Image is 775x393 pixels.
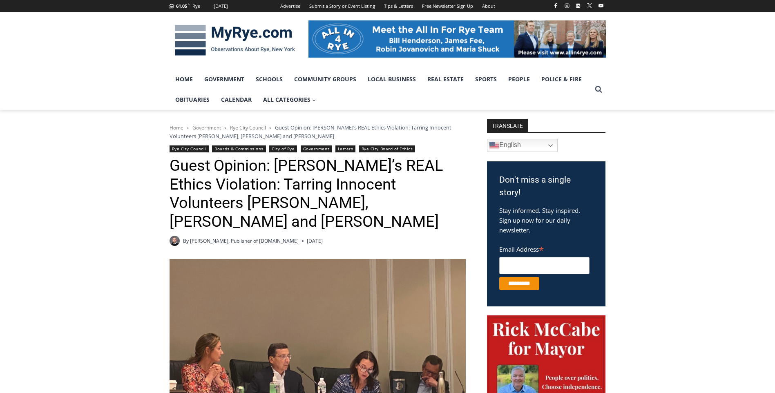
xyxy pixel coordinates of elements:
a: Boards & Commissions [212,145,266,152]
div: Rye [192,2,200,10]
p: Stay informed. Stay inspired. Sign up now for our daily newsletter. [499,205,593,235]
a: Home [170,69,199,89]
a: X [585,1,594,11]
a: Calendar [215,89,257,110]
time: [DATE] [307,237,323,245]
a: City of Rye [269,145,297,152]
a: YouTube [596,1,606,11]
a: Community Groups [288,69,362,89]
h1: Guest Opinion: [PERSON_NAME]’s REAL Ethics Violation: Tarring Innocent Volunteers [PERSON_NAME], ... [170,156,466,231]
a: People [503,69,536,89]
a: Schools [250,69,288,89]
a: Home [170,124,183,131]
span: All Categories [263,95,316,104]
a: Linkedin [573,1,583,11]
a: Rye City Council [230,124,266,131]
a: Letters [335,145,356,152]
span: > [187,125,189,131]
a: Instagram [562,1,572,11]
a: Government [192,124,221,131]
span: 61.05 [176,3,187,9]
a: All Categories [257,89,322,110]
a: Police & Fire [536,69,587,89]
nav: Primary Navigation [170,69,591,110]
span: Guest Opinion: [PERSON_NAME]’s REAL Ethics Violation: Tarring Innocent Volunteers [PERSON_NAME], ... [170,124,451,139]
a: Rye City Council [170,145,209,152]
strong: TRANSLATE [487,119,528,132]
a: Government [301,145,332,152]
a: Real Estate [422,69,469,89]
h3: Don't miss a single story! [499,174,593,199]
a: Local Business [362,69,422,89]
a: Author image [170,236,180,246]
span: By [183,237,189,245]
a: [PERSON_NAME], Publisher of [DOMAIN_NAME] [190,237,299,244]
span: F [188,2,190,6]
a: Facebook [551,1,561,11]
span: > [224,125,227,131]
nav: Breadcrumbs [170,123,466,140]
img: en [489,141,499,150]
a: Government [199,69,250,89]
a: Sports [469,69,503,89]
div: [DATE] [214,2,228,10]
label: Email Address [499,241,590,256]
span: > [269,125,272,131]
img: All in for Rye [308,20,606,57]
a: English [487,139,558,152]
a: Rye City Board of Ethics [359,145,415,152]
button: View Search Form [591,82,606,97]
a: Obituaries [170,89,215,110]
img: MyRye.com [170,19,300,62]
